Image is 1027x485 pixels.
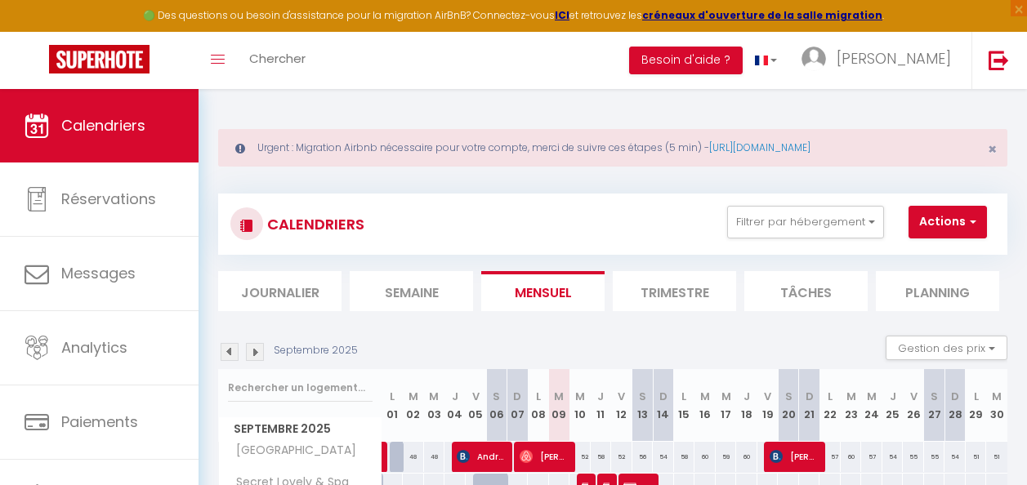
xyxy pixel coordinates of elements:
button: Actions [909,206,987,238]
span: Analytics [61,337,127,358]
th: 18 [736,369,757,442]
div: 60 [841,442,862,472]
img: ... [802,47,826,71]
th: 16 [694,369,716,442]
abbr: V [472,389,480,404]
abbr: M [700,389,710,404]
button: Close [988,142,997,157]
div: 54 [944,442,966,472]
th: 26 [903,369,924,442]
span: [PERSON_NAME] [520,441,567,472]
abbr: D [806,389,814,404]
abbr: D [513,389,521,404]
span: × [988,139,997,159]
span: [GEOGRAPHIC_DATA] [221,442,360,460]
abbr: L [390,389,395,404]
button: Filtrer par hébergement [727,206,884,238]
th: 03 [424,369,445,442]
th: 27 [924,369,945,442]
button: Besoin d'aide ? [629,47,743,74]
abbr: M [575,389,585,404]
div: 60 [694,442,716,472]
th: 20 [778,369,799,442]
abbr: J [452,389,458,404]
abbr: S [493,389,500,404]
th: 06 [486,369,507,442]
abbr: S [639,389,646,404]
abbr: D [951,389,959,404]
th: 05 [466,369,487,442]
span: Messages [61,263,136,283]
span: Septembre 2025 [219,417,382,441]
abbr: L [974,389,979,404]
div: 51 [986,442,1007,472]
abbr: J [743,389,750,404]
th: 15 [674,369,695,442]
div: 55 [903,442,924,472]
span: Chercher [249,50,306,67]
div: 60 [736,442,757,472]
div: 54 [653,442,674,472]
th: 09 [549,369,570,442]
img: logout [989,50,1009,70]
a: créneaux d'ouverture de la salle migration [642,8,882,22]
div: 52 [569,442,591,472]
span: Andreea-[PERSON_NAME] [457,441,504,472]
a: ICI [555,8,569,22]
a: [PERSON_NAME] [376,442,384,473]
abbr: D [659,389,668,404]
li: Journalier [218,271,342,311]
div: 56 [632,442,654,472]
th: 04 [444,369,466,442]
a: ... [PERSON_NAME] [789,32,971,89]
abbr: J [890,389,896,404]
th: 01 [382,369,404,442]
div: 48 [403,442,424,472]
th: 19 [757,369,779,442]
th: 29 [966,369,987,442]
span: Paiements [61,412,138,432]
abbr: S [931,389,938,404]
abbr: M [867,389,877,404]
a: [URL][DOMAIN_NAME] [709,140,810,154]
th: 17 [716,369,737,442]
th: 24 [861,369,882,442]
a: Chercher [237,32,318,89]
th: 12 [611,369,632,442]
abbr: M [409,389,418,404]
th: 11 [591,369,612,442]
li: Tâches [744,271,868,311]
th: 22 [819,369,841,442]
div: 59 [716,442,737,472]
div: Urgent : Migration Airbnb nécessaire pour votre compte, merci de suivre ces étapes (5 min) - [218,129,1007,167]
span: Réservations [61,189,156,209]
abbr: M [554,389,564,404]
abbr: L [681,389,686,404]
div: 57 [819,442,841,472]
abbr: L [828,389,833,404]
h3: CALENDRIERS [263,206,364,242]
abbr: M [429,389,439,404]
p: Septembre 2025 [274,343,358,358]
abbr: V [618,389,625,404]
th: 21 [799,369,820,442]
span: Calendriers [61,115,145,136]
th: 28 [944,369,966,442]
abbr: M [992,389,1002,404]
abbr: V [910,389,918,404]
div: 57 [861,442,882,472]
input: Rechercher un logement... [228,373,373,403]
th: 23 [841,369,862,442]
img: Super Booking [49,45,150,73]
li: Planning [876,271,999,311]
th: 25 [882,369,904,442]
th: 02 [403,369,424,442]
span: [PERSON_NAME] [837,48,951,69]
div: 48 [424,442,445,472]
th: 13 [632,369,654,442]
button: Gestion des prix [886,336,1007,360]
abbr: L [536,389,541,404]
abbr: J [597,389,604,404]
th: 07 [507,369,529,442]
